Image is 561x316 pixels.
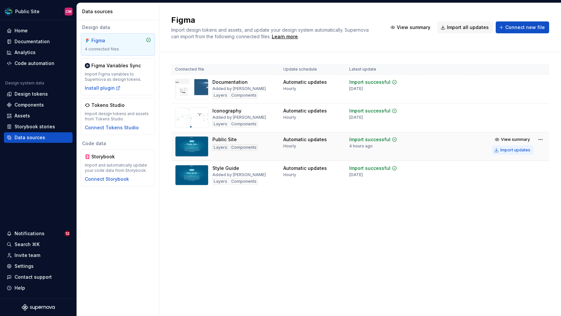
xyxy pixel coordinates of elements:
div: Layers [212,92,229,99]
div: Hourly [283,143,296,149]
div: Code data [81,140,155,147]
div: Figma [91,37,123,44]
div: Automatic updates [283,136,327,143]
div: Layers [212,144,229,151]
div: Iconography [212,108,241,114]
div: Components [230,178,258,185]
div: Help [15,285,25,291]
a: Figma4 connected files [81,33,155,56]
div: Components [230,121,258,127]
div: Style Guide [212,165,239,172]
button: Public SiteCM [1,4,75,18]
div: Notifications [15,230,45,237]
button: Connect new file [496,21,549,33]
div: Import successful [349,79,390,85]
div: Code automation [15,60,54,67]
button: Connect Storybook [85,176,129,182]
svg: Supernova Logo [22,304,55,311]
div: Documentation [212,79,248,85]
div: 4 connected files [85,47,151,52]
div: Components [230,92,258,99]
button: Notifications12 [4,228,73,239]
div: Public Site [212,136,237,143]
button: View summary [492,135,533,144]
button: Install plugin [85,85,121,91]
div: Components [15,102,44,108]
a: Storybook stories [4,121,73,132]
th: Update schedule [279,64,345,75]
a: Design tokens [4,89,73,99]
button: View summary [387,21,435,33]
div: Public Site [15,8,40,15]
div: Documentation [15,38,50,45]
div: Automatic updates [283,108,327,114]
div: Settings [15,263,34,269]
span: Connect new file [505,24,545,31]
a: Documentation [4,36,73,47]
div: 4 hours ago [349,143,373,149]
div: Automatic updates [283,79,327,85]
div: Added by [PERSON_NAME] [212,172,266,177]
a: Data sources [4,132,73,143]
a: Tokens StudioImport design tokens and assets from Tokens StudioConnect Tokens Studio [81,98,155,135]
button: Contact support [4,272,73,282]
button: Connect Tokens Studio [85,124,139,131]
div: Import successful [349,108,390,114]
button: Help [4,283,73,293]
a: Analytics [4,47,73,58]
div: Components [230,144,258,151]
div: Contact support [15,274,52,280]
button: Import all updates [437,21,493,33]
div: Import successful [349,136,390,143]
div: Design data [81,24,155,31]
img: f6f21888-ac52-4431-a6ea-009a12e2bf23.png [5,8,13,16]
a: Settings [4,261,73,271]
div: Import design tokens and assets from Tokens Studio [85,111,151,122]
div: Hourly [283,172,296,177]
th: Latest update [345,64,414,75]
div: Layers [212,121,229,127]
th: Connected file [171,64,279,75]
a: Assets [4,111,73,121]
button: Import updates [492,145,533,155]
div: Import updates [500,147,530,153]
span: Import design tokens and assets, and update your design system automatically. Supernova can impor... [171,27,370,39]
a: Code automation [4,58,73,69]
div: Added by [PERSON_NAME] [212,86,266,91]
a: Figma Variables SyncImport Figma variables to Supernova as design tokens.Install plugin [81,58,155,95]
a: Invite team [4,250,73,261]
a: Learn more [272,33,298,40]
div: Automatic updates [283,165,327,172]
div: Storybook [91,153,123,160]
a: Home [4,25,73,36]
span: . [271,34,299,39]
span: 12 [65,231,70,236]
div: Home [15,27,28,34]
div: Invite team [15,252,40,259]
div: Data sources [82,8,156,15]
div: Import Figma variables to Supernova as design tokens. [85,72,151,82]
div: Design tokens [15,91,48,97]
span: Import all updates [447,24,489,31]
div: Import successful [349,165,390,172]
div: Search ⌘K [15,241,40,248]
div: Tokens Studio [91,102,125,109]
div: [DATE] [349,115,363,120]
div: Hourly [283,86,296,91]
div: Import and automatically update your code data from Storybook. [85,163,151,173]
a: Components [4,100,73,110]
span: View summary [501,137,530,142]
div: Assets [15,112,30,119]
div: [DATE] [349,172,363,177]
div: [DATE] [349,86,363,91]
h2: Figma [171,15,379,25]
div: Storybook stories [15,123,55,130]
div: Figma Variables Sync [91,62,141,69]
div: Data sources [15,134,45,141]
div: Added by [PERSON_NAME] [212,115,266,120]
